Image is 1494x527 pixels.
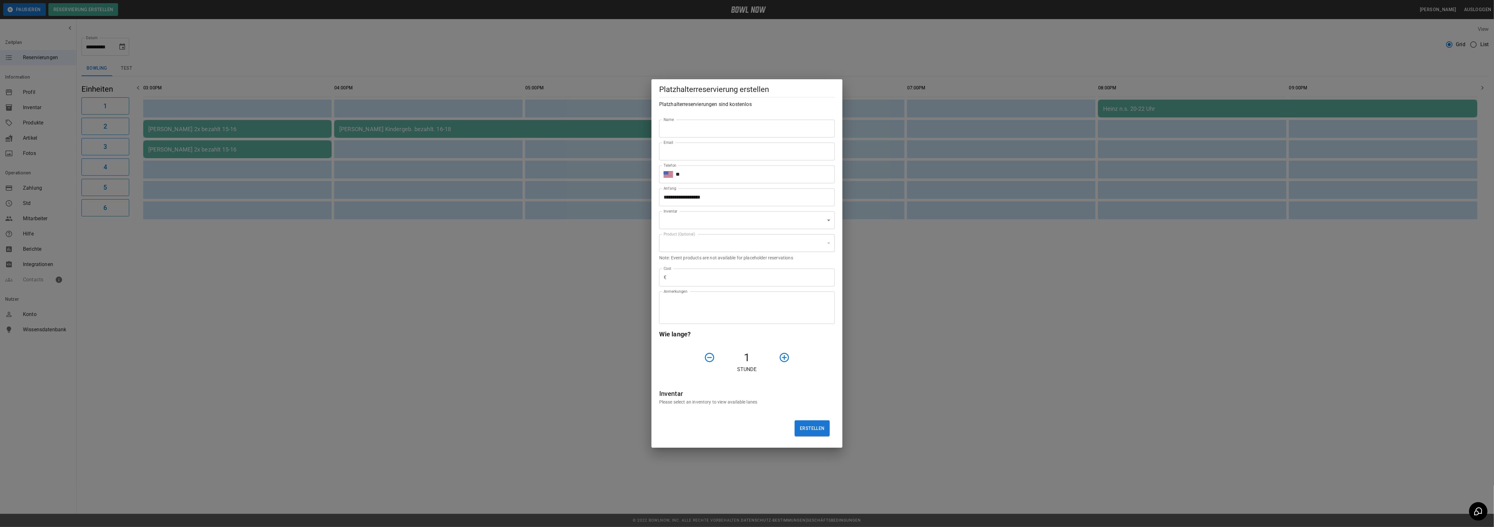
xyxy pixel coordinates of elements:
[664,186,676,191] label: Anfang
[659,234,835,252] div: ​
[664,274,666,281] p: €
[659,389,835,399] h6: Inventar
[659,366,835,373] p: Stunde
[659,84,835,95] h5: Platzhalterreservierung erstellen
[659,329,835,339] h6: Wie lange?
[659,399,835,405] p: Please select an inventory to view available lanes
[659,211,835,229] div: ​
[659,188,830,206] input: Choose date, selected date is Sep 16, 2025
[718,351,776,364] h4: 1
[795,420,830,436] button: Erstellen
[659,100,835,109] h6: Platzhalterreservierungen sind kostenlos
[664,163,677,168] label: Telefon
[664,170,673,179] button: Select country
[659,255,835,261] p: Note: Event products are not available for placeholder reservations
